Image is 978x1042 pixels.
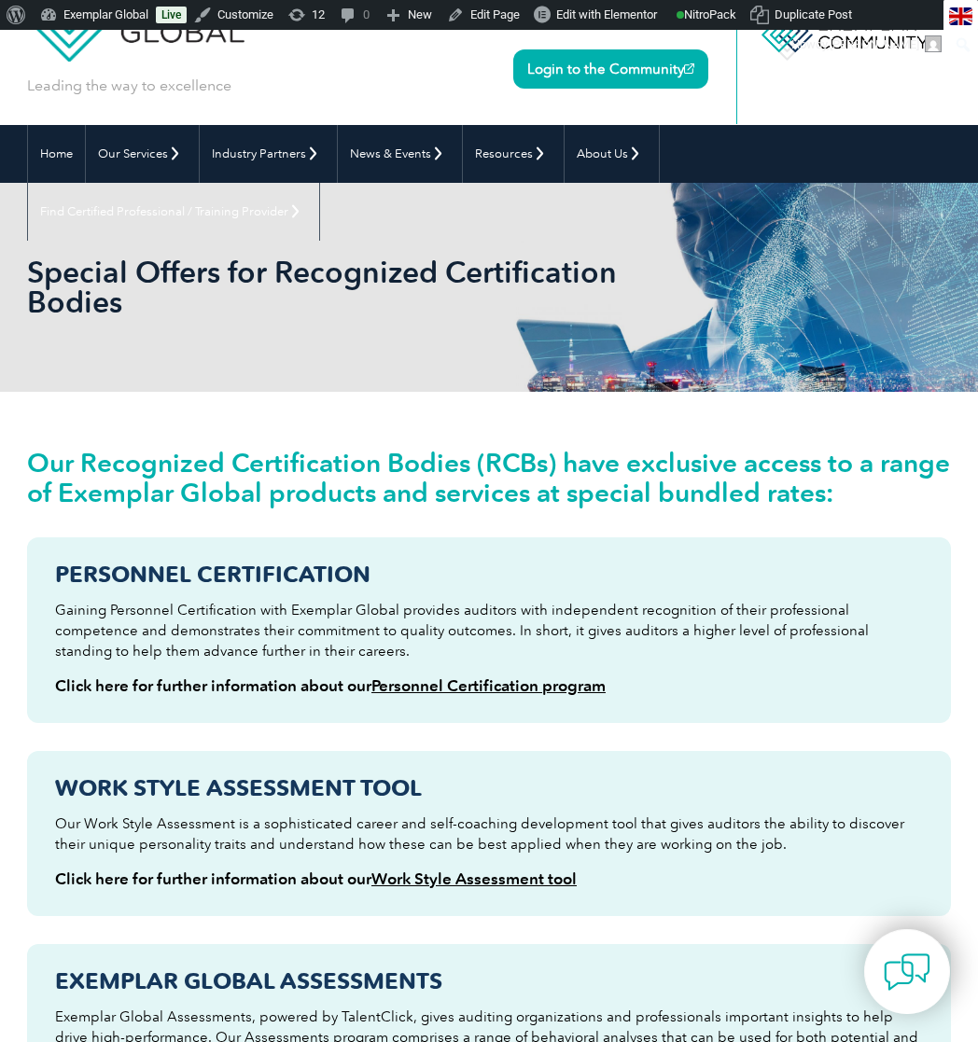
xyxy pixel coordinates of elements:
[55,813,923,854] p: Our Work Style Assessment is a sophisticated career and self-coaching development tool that gives...
[27,76,231,96] p: Leading the way to excellence
[463,125,564,183] a: Resources
[156,7,187,23] a: Live
[785,30,949,60] a: Howdy,
[949,7,972,25] img: en
[556,7,657,21] span: Edit with Elementor
[27,257,674,317] h2: Special Offers for Recognized Certification Bodies
[55,561,370,588] strong: Personnel Certification
[28,183,319,241] a: Find Certified Professional / Training Provider
[27,448,951,507] h2: Our Recognized Certification Bodies (RCBs) have exclusive access to a range of Exemplar Global pr...
[371,869,577,888] a: Work Style Assessment tool
[55,869,923,888] h4: Click here for further information about our
[55,967,442,994] strong: Exemplar Global Assessments
[55,676,923,695] h4: Click here for further information about our
[371,676,606,695] a: Personnel Certification program
[55,600,923,661] p: Gaining Personnel Certification with Exemplar Global provides auditors with independent recogniti...
[565,125,659,183] a: About Us
[55,774,422,801] strong: Work Style Assessment tool
[513,49,708,89] a: Login to the Community
[338,125,462,183] a: News & Events
[684,63,694,74] img: open_square.png
[28,125,85,183] a: Home
[884,949,930,995] img: contact-chat.png
[830,37,919,51] span: [PERSON_NAME]
[200,125,337,183] a: Industry Partners
[86,125,199,183] a: Our Services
